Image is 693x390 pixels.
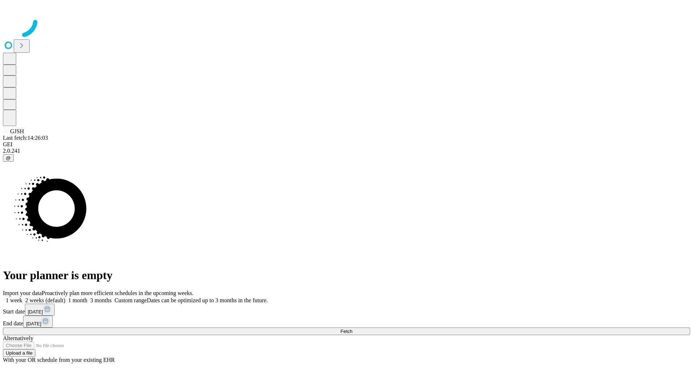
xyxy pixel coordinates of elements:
[114,297,147,303] span: Custom range
[90,297,112,303] span: 3 months
[3,316,690,328] div: End date
[6,155,11,161] span: @
[10,128,24,134] span: GJSH
[3,304,690,316] div: Start date
[3,141,690,148] div: GEI
[3,349,35,357] button: Upload a file
[3,328,690,335] button: Fetch
[3,154,14,162] button: @
[6,297,22,303] span: 1 week
[25,297,65,303] span: 2 weeks (default)
[23,316,53,328] button: [DATE]
[147,297,268,303] span: Dates can be optimized up to 3 months in the future.
[3,357,115,363] span: With your OR schedule from your existing EHR
[3,335,33,341] span: Alternatively
[26,321,41,326] span: [DATE]
[3,269,690,282] h1: Your planner is empty
[68,297,87,303] span: 1 month
[3,148,690,154] div: 2.0.241
[340,329,352,334] span: Fetch
[3,135,48,141] span: Last fetch: 14:26:03
[3,290,42,296] span: Import your data
[42,290,193,296] span: Proactively plan more efficient schedules in the upcoming weeks.
[25,304,55,316] button: [DATE]
[28,309,43,315] span: [DATE]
